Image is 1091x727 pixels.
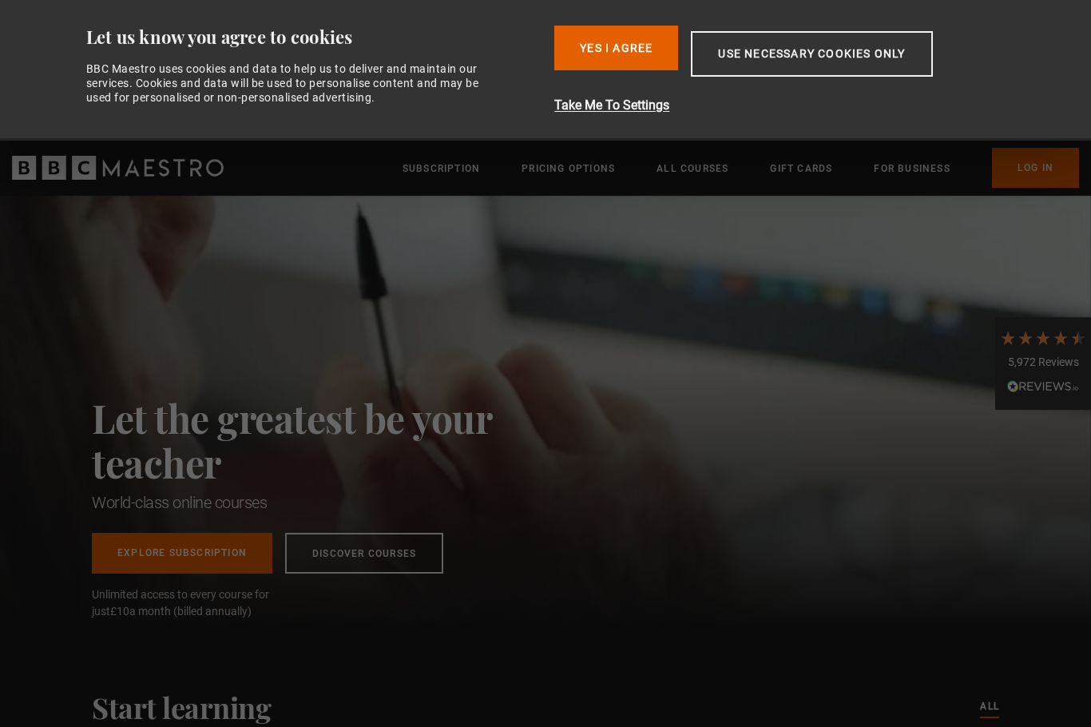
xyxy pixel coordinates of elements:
img: REVIEWS.io [1007,380,1079,391]
a: For business [874,161,950,177]
div: Read All Reviews [999,379,1087,398]
h2: Let the greatest be your teacher [92,395,563,485]
svg: BBC Maestro [12,156,224,180]
div: 5,972 ReviewsRead All Reviews [995,317,1091,410]
span: £10 [110,605,129,618]
a: Gift Cards [770,161,832,177]
div: 5,972 Reviews [999,355,1087,371]
a: Pricing Options [522,161,615,177]
span: Unlimited access to every course for just a month (billed annually) [92,586,307,620]
nav: Primary [403,148,1079,188]
button: Take Me To Settings [554,96,1017,115]
div: BBC Maestro uses cookies and data to help us to deliver and maintain our services. Cookies and da... [86,62,497,105]
a: All Courses [657,161,728,177]
a: Log In [992,148,1079,188]
button: Yes I Agree [554,26,678,70]
div: 4.7 Stars [999,329,1087,347]
div: Let us know you agree to cookies [86,26,542,49]
button: Use necessary cookies only [691,31,932,77]
a: Discover Courses [285,533,443,574]
a: Explore Subscription [92,533,272,574]
h1: World-class online courses [92,491,563,514]
a: Subscription [403,161,480,177]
